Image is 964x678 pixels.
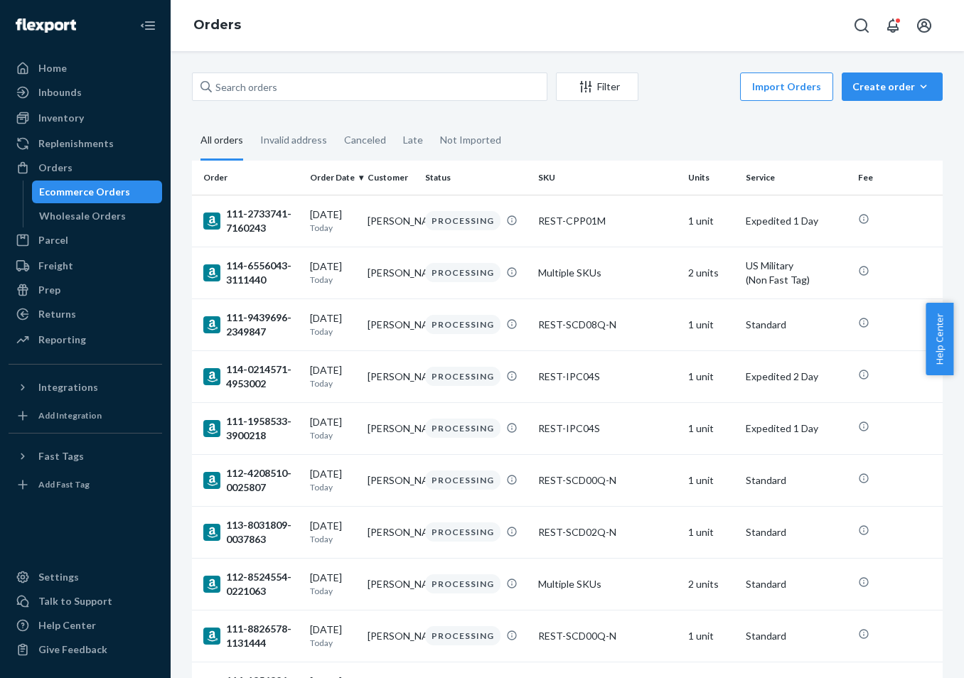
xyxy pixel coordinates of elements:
[425,626,500,645] div: PROCESSING
[362,402,419,454] td: [PERSON_NAME]
[746,259,847,273] p: US Military
[538,525,677,539] div: REST-SCD02Q-N
[39,209,126,223] div: Wholesale Orders
[538,629,677,643] div: REST-SCD00Q-N
[910,11,938,40] button: Open account menu
[403,122,423,158] div: Late
[260,122,327,158] div: Invalid address
[310,259,356,286] div: [DATE]
[682,247,740,298] td: 2 units
[344,122,386,158] div: Canceled
[425,263,500,282] div: PROCESSING
[746,473,847,488] p: Standard
[310,585,356,597] p: Today
[310,519,356,545] div: [DATE]
[38,307,76,321] div: Returns
[425,419,500,438] div: PROCESSING
[39,185,130,199] div: Ecommerce Orders
[203,207,299,235] div: 111-2733741-7160243
[746,273,847,287] div: (Non Fast Tag)
[532,558,682,610] td: Multiple SKUs
[926,303,953,375] button: Help Center
[746,629,847,643] p: Standard
[9,132,162,155] a: Replenishments
[9,107,162,129] a: Inventory
[38,136,114,151] div: Replenishments
[38,233,68,247] div: Parcel
[682,558,740,610] td: 2 units
[38,409,102,421] div: Add Integration
[9,229,162,252] a: Parcel
[746,525,847,539] p: Standard
[538,214,677,228] div: REST-CPP01M
[9,376,162,399] button: Integrations
[200,122,243,161] div: All orders
[746,577,847,591] p: Standard
[532,161,682,195] th: SKU
[9,404,162,427] a: Add Integration
[557,80,638,94] div: Filter
[682,402,740,454] td: 1 unit
[134,11,162,40] button: Close Navigation
[203,311,299,339] div: 111-9439696-2349847
[746,421,847,436] p: Expedited 1 Day
[38,618,96,633] div: Help Center
[362,350,419,402] td: [PERSON_NAME]
[682,506,740,558] td: 1 unit
[310,377,356,389] p: Today
[310,415,356,441] div: [DATE]
[740,161,852,195] th: Service
[425,470,500,490] div: PROCESSING
[310,637,356,649] p: Today
[9,590,162,613] a: Talk to Support
[38,333,86,347] div: Reporting
[538,370,677,384] div: REST-IPC04S
[740,72,833,101] button: Import Orders
[203,362,299,391] div: 114-0214571-4953002
[310,222,356,234] p: Today
[440,122,501,158] div: Not Imported
[203,466,299,495] div: 112-4208510-0025807
[682,350,740,402] td: 1 unit
[9,57,162,80] a: Home
[9,566,162,588] a: Settings
[310,363,356,389] div: [DATE]
[9,445,162,468] button: Fast Tags
[38,111,84,125] div: Inventory
[38,642,107,657] div: Give Feedback
[38,161,73,175] div: Orders
[310,208,356,234] div: [DATE]
[362,298,419,350] td: [PERSON_NAME]
[538,318,677,332] div: REST-SCD08Q-N
[368,171,414,183] div: Customer
[310,311,356,338] div: [DATE]
[682,298,740,350] td: 1 unit
[9,614,162,637] a: Help Center
[9,303,162,325] a: Returns
[852,161,943,195] th: Fee
[310,467,356,493] div: [DATE]
[192,161,304,195] th: Order
[38,259,73,273] div: Freight
[9,279,162,301] a: Prep
[203,259,299,287] div: 114-6556043-3111440
[847,11,876,40] button: Open Search Box
[425,522,500,542] div: PROCESSING
[9,328,162,351] a: Reporting
[310,325,356,338] p: Today
[9,473,162,496] a: Add Fast Tag
[310,571,356,597] div: [DATE]
[192,72,547,101] input: Search orders
[682,610,740,662] td: 1 unit
[203,414,299,443] div: 111-1958533-3900218
[362,558,419,610] td: [PERSON_NAME]
[425,315,500,334] div: PROCESSING
[746,370,847,384] p: Expedited 2 Day
[38,478,90,490] div: Add Fast Tag
[852,80,932,94] div: Create order
[746,318,847,332] p: Standard
[362,610,419,662] td: [PERSON_NAME]
[362,454,419,506] td: [PERSON_NAME]
[362,506,419,558] td: [PERSON_NAME]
